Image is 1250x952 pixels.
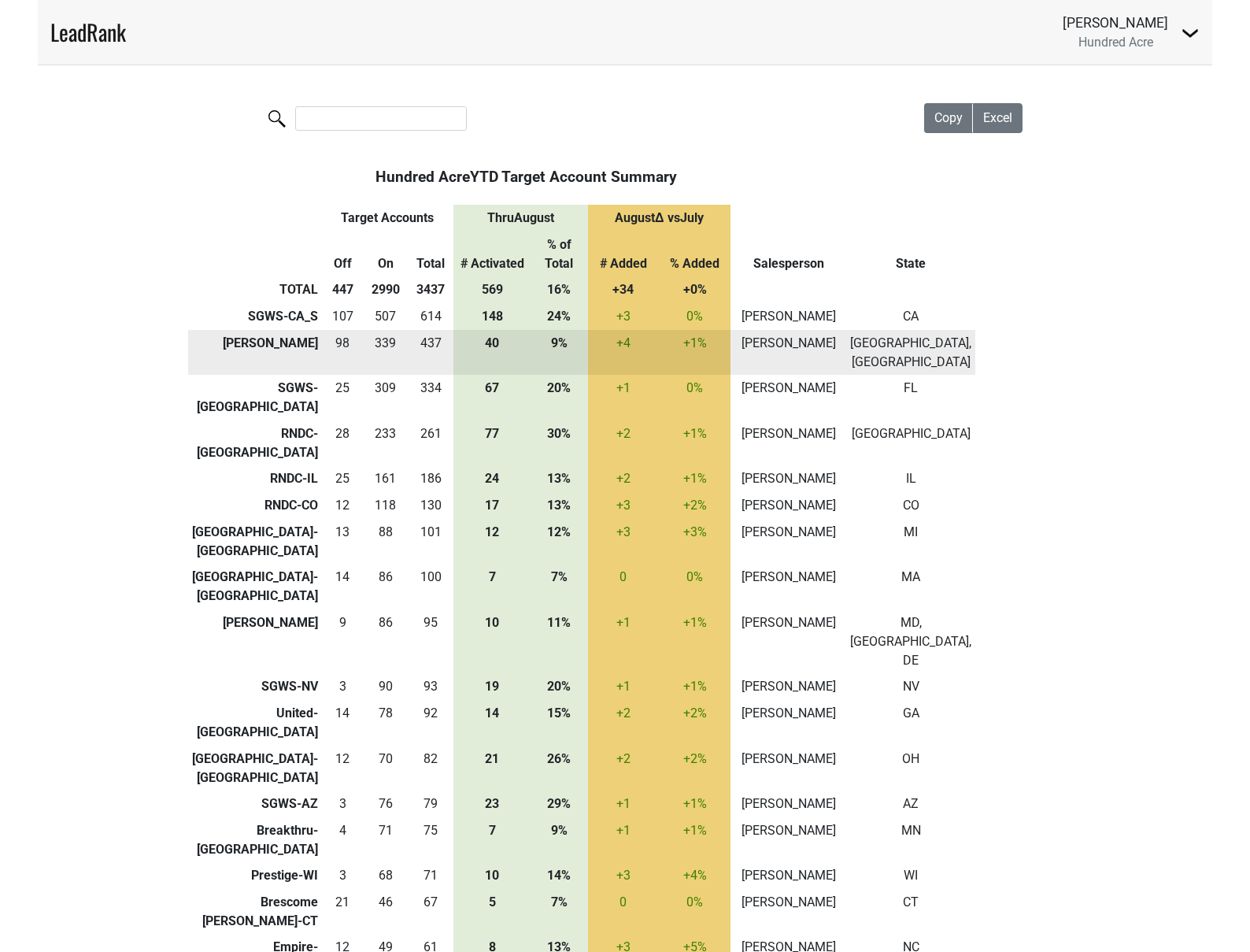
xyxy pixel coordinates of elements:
td: [PERSON_NAME] [730,889,846,935]
th: # Activated: activate to sort column ascending [453,232,531,277]
td: 75 [408,817,453,863]
img: Dropdown Menu [1181,24,1200,43]
td: 46 [364,889,408,935]
td: 130 [408,492,453,519]
td: WI [846,862,975,889]
td: 71 [408,862,453,889]
td: [PERSON_NAME] [730,674,846,701]
span: Excel [983,110,1012,125]
td: 12 [322,492,364,519]
td: CO [846,492,975,519]
td: 14 [322,700,364,746]
td: FL [846,375,975,420]
td: 21 [322,889,364,935]
td: [PERSON_NAME] [730,817,846,863]
td: [PERSON_NAME] [730,862,846,889]
th: State: activate to sort column ascending [846,232,975,277]
td: 334 [408,375,453,420]
td: SGWS-AZ [188,791,322,817]
td: 9 [322,609,364,674]
td: 68 [364,862,408,889]
td: [PERSON_NAME] [730,700,846,746]
td: [PERSON_NAME] [730,420,846,466]
td: 25 [322,466,364,493]
span: Copy [934,110,963,125]
td: SGWS-[GEOGRAPHIC_DATA] [188,375,322,420]
td: [PERSON_NAME] [730,330,846,376]
td: [GEOGRAPHIC_DATA] [846,420,975,466]
th: +0% [659,277,730,304]
td: SGWS-CA_S [188,303,322,330]
div: [PERSON_NAME] [1063,13,1168,33]
td: 100 [408,564,453,609]
td: [PERSON_NAME] [730,303,846,330]
td: CT [846,889,975,935]
td: 101 [408,519,453,565]
th: % Added: activate to sort column ascending [659,232,730,277]
td: Brescome [PERSON_NAME]-CT [188,889,322,935]
td: 28 [322,420,364,466]
td: 98 [322,330,364,376]
td: 93 [408,674,453,701]
td: RNDC-IL [188,466,322,493]
th: TOTAL [188,277,322,304]
td: [GEOGRAPHIC_DATA]-[GEOGRAPHIC_DATA] [188,746,322,791]
td: 79 [408,791,453,817]
td: 78 [364,700,408,746]
td: MI [846,519,975,565]
td: 186 [408,466,453,493]
td: 70 [364,746,408,791]
span: Hundred Acre [1078,35,1153,50]
th: Target Accounts [322,205,454,232]
td: 107 [322,303,364,330]
td: 76 [364,791,408,817]
button: Copy [924,103,974,133]
th: % of Total: activate to sort column ascending [531,232,587,277]
td: [GEOGRAPHIC_DATA], [GEOGRAPHIC_DATA] [846,330,975,376]
td: RNDC-CO [188,492,322,519]
td: 161 [364,466,408,493]
td: 82 [408,746,453,791]
th: Total: activate to sort column ascending [408,232,453,277]
th: Thru August [453,205,587,232]
td: 3 [322,674,364,701]
td: 95 [408,609,453,674]
td: NV [846,674,975,701]
td: [PERSON_NAME] [188,330,322,376]
td: 4 [322,817,364,863]
td: [PERSON_NAME] [730,791,846,817]
td: 437 [408,330,453,376]
td: [PERSON_NAME] [730,375,846,420]
td: SGWS-NV [188,674,322,701]
td: 25 [322,375,364,420]
td: [PERSON_NAME] [730,609,846,674]
td: 261 [408,420,453,466]
td: 67 [408,889,453,935]
td: [PERSON_NAME] [730,564,846,609]
td: 86 [364,564,408,609]
td: Prestige-WI [188,862,322,889]
td: 12 [322,746,364,791]
td: CA [846,303,975,330]
td: 118 [364,492,408,519]
td: [PERSON_NAME] [730,466,846,493]
a: LeadRank [50,16,126,49]
td: 3 [322,862,364,889]
th: 16% [531,277,587,304]
td: 14 [322,564,364,609]
td: [GEOGRAPHIC_DATA]-[GEOGRAPHIC_DATA] [188,564,322,609]
td: 614 [408,303,453,330]
td: 86 [364,609,408,674]
td: 233 [364,420,408,466]
td: [GEOGRAPHIC_DATA]-[GEOGRAPHIC_DATA] [188,519,322,565]
td: 90 [364,674,408,701]
td: 92 [408,700,453,746]
button: Excel [973,103,1023,133]
th: August Δ vs July [588,205,731,232]
td: RNDC-[GEOGRAPHIC_DATA] [188,420,322,466]
td: United-[GEOGRAPHIC_DATA] [188,700,322,746]
td: 3 [322,791,364,817]
td: AZ [846,791,975,817]
th: 447 [322,277,364,304]
td: [PERSON_NAME] [730,746,846,791]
